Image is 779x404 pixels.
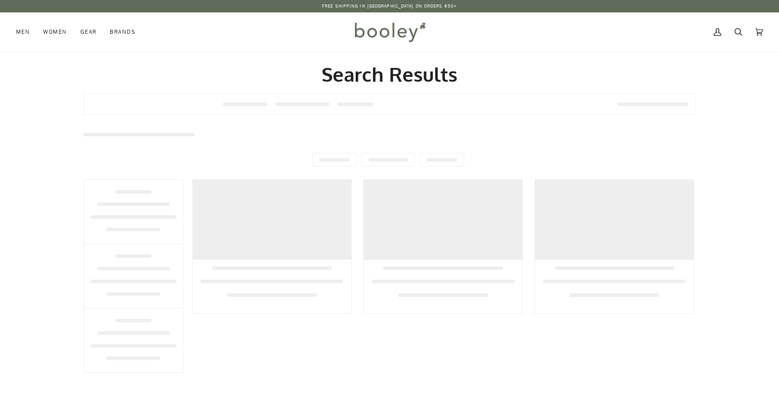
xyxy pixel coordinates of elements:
[351,19,429,45] img: Booley
[83,62,696,87] h2: Search Results
[16,12,36,51] a: Men
[74,12,103,51] a: Gear
[80,28,97,36] span: Gear
[36,12,73,51] a: Women
[110,28,135,36] span: Brands
[16,28,30,36] span: Men
[43,28,67,36] span: Women
[103,12,142,51] a: Brands
[322,3,457,10] p: Free Shipping in [GEOGRAPHIC_DATA] on Orders €50+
